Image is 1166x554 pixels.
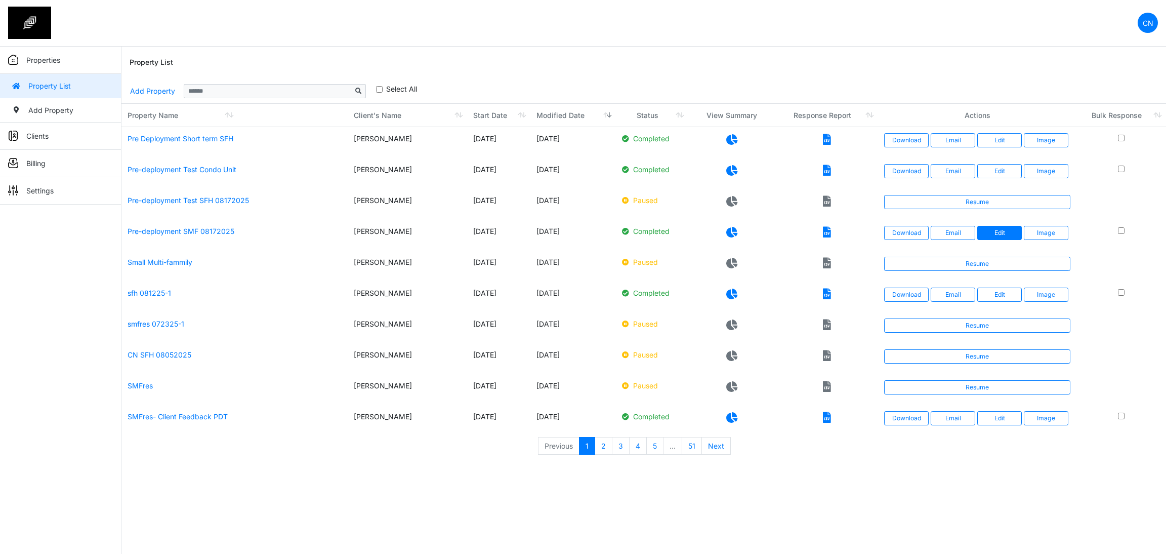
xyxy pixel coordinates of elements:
[348,127,467,158] td: [PERSON_NAME]
[348,312,467,343] td: [PERSON_NAME]
[884,257,1070,271] a: Resume
[8,7,51,39] img: spp logo
[467,251,530,282] td: [DATE]
[128,196,249,205] a: Pre-deployment Test SFH 08172025
[26,158,46,169] p: Billing
[622,319,682,329] p: Paused
[595,437,612,455] a: 2
[530,405,616,436] td: [DATE]
[1024,288,1068,302] button: Image
[8,185,18,195] img: sidemenu_settings.png
[622,195,682,206] p: Paused
[386,84,417,94] label: Select All
[348,220,467,251] td: [PERSON_NAME]
[128,350,191,359] a: CN SFH 08052025
[612,437,630,455] a: 3
[467,282,530,312] td: [DATE]
[701,437,731,455] a: Next
[931,226,975,240] button: Email
[931,288,975,302] button: Email
[622,164,682,175] p: Completed
[128,381,153,390] a: SMFres
[1024,133,1068,147] button: Image
[467,405,530,436] td: [DATE]
[348,104,467,127] th: Client's Name: activate to sort column ascending
[977,411,1022,425] a: Edit
[884,288,929,302] a: Download
[467,104,530,127] th: Start Date: activate to sort column ascending
[8,55,18,65] img: sidemenu_properties.png
[530,282,616,312] td: [DATE]
[977,133,1022,147] a: Edit
[977,164,1022,178] a: Edit
[884,411,929,425] a: Download
[530,220,616,251] td: [DATE]
[467,312,530,343] td: [DATE]
[128,412,228,421] a: SMFres- Client Feedback PDT
[629,437,647,455] a: 4
[977,288,1022,302] a: Edit
[884,380,1070,394] a: Resume
[1024,164,1068,178] button: Image
[128,165,236,174] a: Pre-deployment Test Condo Unit
[1024,226,1068,240] button: Image
[348,158,467,189] td: [PERSON_NAME]
[931,164,975,178] button: Email
[26,55,60,65] p: Properties
[646,437,663,455] a: 5
[579,437,595,455] a: 1
[128,258,192,266] a: Small Multi-fammily
[884,164,929,178] a: Download
[884,133,929,147] a: Download
[348,189,467,220] td: [PERSON_NAME]
[467,343,530,374] td: [DATE]
[622,411,682,422] p: Completed
[467,189,530,220] td: [DATE]
[622,257,682,267] p: Paused
[530,251,616,282] td: [DATE]
[622,133,682,144] p: Completed
[622,380,682,391] p: Paused
[128,289,171,297] a: sfh 081225-1
[467,374,530,405] td: [DATE]
[884,195,1070,209] a: Resume
[467,158,530,189] td: [DATE]
[931,411,975,425] button: Email
[128,320,184,328] a: smfres 072325-1
[130,58,173,67] h6: Property List
[530,104,616,127] th: Modified Date: activate to sort column ascending
[931,133,975,147] button: Email
[977,226,1022,240] a: Edit
[530,189,616,220] td: [DATE]
[1076,104,1166,127] th: Bulk Response: activate to sort column ascending
[616,104,688,127] th: Status: activate to sort column ascending
[121,104,348,127] th: Property Name: activate to sort column ascending
[26,131,49,141] p: Clients
[530,374,616,405] td: [DATE]
[467,127,530,158] td: [DATE]
[682,437,702,455] a: 51
[184,84,352,98] input: Sizing example input
[530,312,616,343] td: [DATE]
[348,251,467,282] td: [PERSON_NAME]
[348,282,467,312] td: [PERSON_NAME]
[467,220,530,251] td: [DATE]
[8,131,18,141] img: sidemenu_client.png
[776,104,878,127] th: Response Report: activate to sort column ascending
[1024,411,1068,425] button: Image
[348,374,467,405] td: [PERSON_NAME]
[530,127,616,158] td: [DATE]
[884,349,1070,364] a: Resume
[348,405,467,436] td: [PERSON_NAME]
[130,82,176,100] a: Add Property
[348,343,467,374] td: [PERSON_NAME]
[884,319,1070,333] a: Resume
[622,226,682,236] p: Completed
[128,134,233,143] a: Pre Deployment Short term SFH
[8,158,18,168] img: sidemenu_billing.png
[622,349,682,360] p: Paused
[530,343,616,374] td: [DATE]
[1143,18,1153,28] p: CN
[530,158,616,189] td: [DATE]
[622,288,682,298] p: Completed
